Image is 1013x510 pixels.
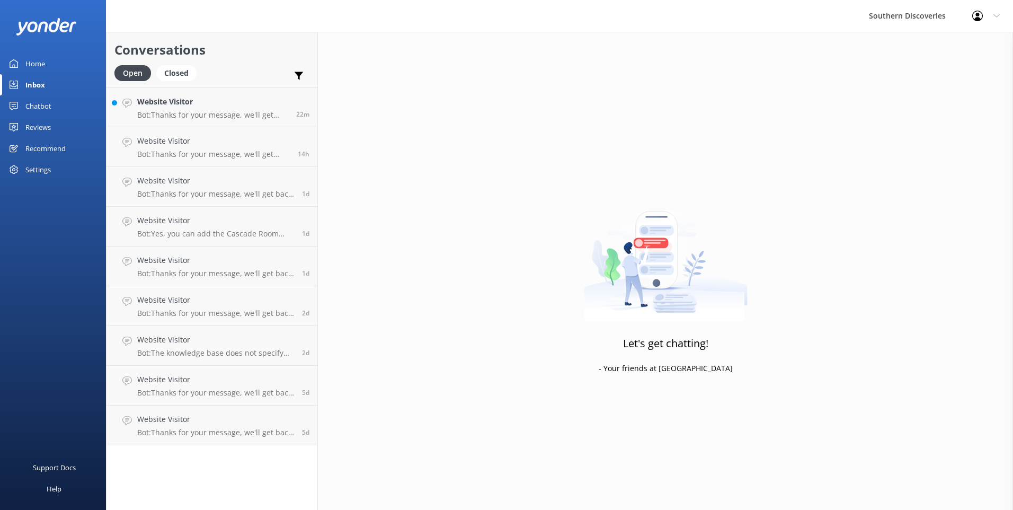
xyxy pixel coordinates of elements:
[137,309,294,318] p: Bot: Thanks for your message, we'll get back to you as soon as we can. You're also welcome to kee...
[137,189,294,199] p: Bot: Thanks for your message, we'll get back to you as soon as we can. You're also welcome to kee...
[156,65,197,81] div: Closed
[25,117,51,138] div: Reviews
[137,110,288,120] p: Bot: Thanks for your message, we'll get back to you as soon as we can. You're also welcome to kee...
[25,53,45,74] div: Home
[137,215,294,226] h4: Website Visitor
[106,247,317,286] a: Website VisitorBot:Thanks for your message, we'll get back to you as soon as we can. You're also ...
[106,167,317,207] a: Website VisitorBot:Thanks for your message, we'll get back to you as soon as we can. You're also ...
[137,334,294,346] h4: Website Visitor
[137,96,288,108] h4: Website Visitor
[137,269,294,278] p: Bot: Thanks for your message, we'll get back to you as soon as we can. You're also welcome to kee...
[106,207,317,247] a: Website VisitorBot:Yes, you can add the Cascade Room upgrade when booking your Fly Cruise Fly pac...
[302,309,309,318] span: Aug 19 2025 07:19pm (UTC +12:00) Pacific/Auckland
[137,374,294,385] h4: Website Visitor
[156,67,202,78] a: Closed
[137,428,294,437] p: Bot: Thanks for your message, we'll get back to you as soon as we can. You're also welcome to kee...
[106,127,317,167] a: Website VisitorBot:Thanks for your message, we'll get back to you as soon as we can. You're also ...
[25,138,66,159] div: Recommend
[137,348,294,358] p: Bot: The knowledge base does not specify the exact differences between the Glenorchy Air and Air ...
[137,229,294,239] p: Bot: Yes, you can add the Cascade Room upgrade when booking your Fly Cruise Fly package. If you’v...
[106,87,317,127] a: Website VisitorBot:Thanks for your message, we'll get back to you as soon as we can. You're also ...
[114,65,151,81] div: Open
[137,414,294,425] h4: Website Visitor
[296,110,309,119] span: Aug 22 2025 02:18pm (UTC +12:00) Pacific/Auckland
[302,189,309,198] span: Aug 20 2025 11:53pm (UTC +12:00) Pacific/Auckland
[302,348,309,357] span: Aug 19 2025 05:39pm (UTC +12:00) Pacific/Auckland
[114,67,156,78] a: Open
[106,366,317,406] a: Website VisitorBot:Thanks for your message, we'll get back to you as soon as we can. You're also ...
[25,159,51,180] div: Settings
[25,95,51,117] div: Chatbot
[137,388,294,398] p: Bot: Thanks for your message, we'll get back to you as soon as we can. You're also welcome to kee...
[302,428,309,437] span: Aug 17 2025 12:26am (UTC +12:00) Pacific/Auckland
[599,363,733,374] p: - Your friends at [GEOGRAPHIC_DATA]
[16,18,77,36] img: yonder-white-logo.png
[137,135,290,147] h4: Website Visitor
[137,150,290,159] p: Bot: Thanks for your message, we'll get back to you as soon as we can. You're also welcome to kee...
[137,175,294,187] h4: Website Visitor
[137,294,294,306] h4: Website Visitor
[33,457,76,478] div: Support Docs
[302,229,309,238] span: Aug 20 2025 09:09pm (UTC +12:00) Pacific/Auckland
[302,269,309,278] span: Aug 20 2025 05:37pm (UTC +12:00) Pacific/Auckland
[106,286,317,326] a: Website VisitorBot:Thanks for your message, we'll get back to you as soon as we can. You're also ...
[106,326,317,366] a: Website VisitorBot:The knowledge base does not specify the exact differences between the Glenorch...
[623,335,708,352] h3: Let's get chatting!
[302,388,309,397] span: Aug 17 2025 01:14am (UTC +12:00) Pacific/Auckland
[584,189,748,321] img: artwork of a man stealing a conversation from at giant smartphone
[106,406,317,445] a: Website VisitorBot:Thanks for your message, we'll get back to you as soon as we can. You're also ...
[298,150,309,159] span: Aug 22 2025 12:34am (UTC +12:00) Pacific/Auckland
[137,254,294,266] h4: Website Visitor
[114,40,309,60] h2: Conversations
[25,74,45,95] div: Inbox
[47,478,61,499] div: Help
